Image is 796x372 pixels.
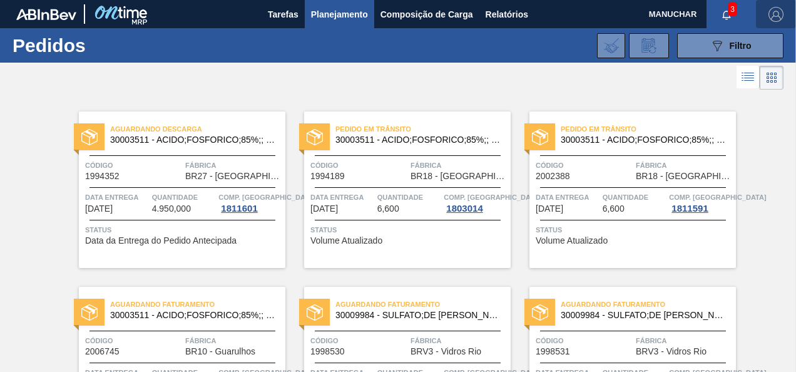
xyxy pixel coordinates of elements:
[636,159,733,172] span: Fábrica
[335,298,511,311] span: Aguardando Faturamento
[310,334,407,347] span: Código
[110,123,285,135] span: Aguardando Descarga
[411,159,508,172] span: Fábrica
[185,159,282,172] span: Fábrica
[335,123,511,135] span: Pedido em Trânsito
[677,33,783,58] button: Filtro
[85,191,149,204] span: Data entrega
[707,6,747,23] button: Notificações
[110,311,275,320] span: 30003511 - ACIDO;FOSFORICO;85%;; CONTAINER
[311,7,368,22] span: Planejamento
[411,347,481,356] span: BRV3 - Vidros Rio
[444,191,541,204] span: Comp. Carga
[310,172,345,181] span: 1994189
[669,191,733,214] a: Comp. [GEOGRAPHIC_DATA]1811591
[536,236,608,245] span: Volume Atualizado
[603,191,666,204] span: Quantidade
[81,129,98,145] img: status
[152,204,191,214] span: 4.950,000
[636,334,733,347] span: Fábrica
[85,347,120,356] span: 2006745
[536,204,563,214] span: 21/08/2025
[377,204,399,214] span: 6,600
[310,236,382,245] span: Volume Atualizado
[377,191,441,204] span: Quantidade
[81,304,98,321] img: status
[511,111,736,268] a: statusPedido em Trânsito30003511 - ACIDO;FOSFORICO;85%;; CONTAINERCódigo2002388FábricaBR18 - [GEO...
[310,224,508,236] span: Status
[152,191,216,204] span: Quantidade
[185,172,282,181] span: BR27 - Nova Minas
[444,204,485,214] div: 1803014
[486,7,528,22] span: Relatórios
[110,135,275,145] span: 30003511 - ACIDO;FOSFORICO;85%;; CONTAINER
[561,123,736,135] span: Pedido em Trânsito
[85,236,237,245] span: Data da Entrega do Pedido Antecipada
[380,7,473,22] span: Composição de Carga
[536,172,570,181] span: 2002388
[110,298,285,311] span: Aguardando Faturamento
[310,191,374,204] span: Data entrega
[185,334,282,347] span: Fábrica
[536,334,633,347] span: Código
[411,172,508,181] span: BR18 - Pernambuco
[532,304,548,321] img: status
[536,347,570,356] span: 1998531
[218,204,260,214] div: 1811601
[561,298,736,311] span: Aguardando Faturamento
[603,204,625,214] span: 6,600
[335,135,501,145] span: 30003511 - ACIDO;FOSFORICO;85%;; CONTAINER
[85,204,113,214] span: 06/08/2025
[532,129,548,145] img: status
[411,334,508,347] span: Fábrica
[669,204,710,214] div: 1811591
[629,33,669,58] div: Solicitação de Revisão de Pedidos
[307,129,323,145] img: status
[310,159,407,172] span: Código
[13,38,185,53] h1: Pedidos
[636,347,707,356] span: BRV3 - Vidros Rio
[310,204,338,214] span: 08/08/2025
[669,191,766,204] span: Comp. Carga
[536,159,633,172] span: Código
[444,191,508,214] a: Comp. [GEOGRAPHIC_DATA]1803014
[730,41,752,51] span: Filtro
[310,347,345,356] span: 1998530
[185,347,255,356] span: BR10 - Guarulhos
[768,7,783,22] img: Logout
[728,3,737,16] span: 3
[307,304,323,321] img: status
[597,33,625,58] div: Importar Negociações dos Pedidos
[561,135,726,145] span: 30003511 - ACIDO;FOSFORICO;85%;; CONTAINER
[760,66,783,90] div: Visão em Cards
[85,224,282,236] span: Status
[636,172,733,181] span: BR18 - Pernambuco
[335,311,501,320] span: 30009984 - SULFATO;DE SODIO ANIDRO;;
[218,191,282,214] a: Comp. [GEOGRAPHIC_DATA]1811601
[737,66,760,90] div: Visão em Lista
[16,9,76,20] img: TNhmsLtSVTkK8tSr43FrP2fwEKptu5GPRR3wAAAABJRU5ErkJggg==
[85,334,182,347] span: Código
[536,191,600,204] span: Data entrega
[85,159,182,172] span: Código
[218,191,315,204] span: Comp. Carga
[536,224,733,236] span: Status
[60,111,285,268] a: statusAguardando Descarga30003511 - ACIDO;FOSFORICO;85%;; CONTAINERCódigo1994352FábricaBR27 - [GE...
[85,172,120,181] span: 1994352
[285,111,511,268] a: statusPedido em Trânsito30003511 - ACIDO;FOSFORICO;85%;; CONTAINERCódigo1994189FábricaBR18 - [GEO...
[561,311,726,320] span: 30009984 - SULFATO;DE SODIO ANIDRO;;
[268,7,298,22] span: Tarefas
